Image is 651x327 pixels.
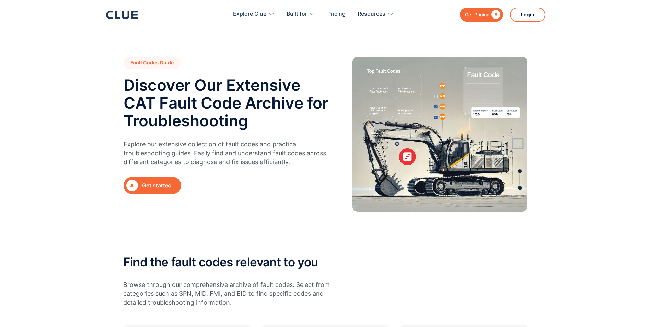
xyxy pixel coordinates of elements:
[358,3,385,25] div: Resources
[124,57,181,69] h1: Fault Codes Guide
[124,140,331,167] p: Explore our extensive collection of fault codes and practical troubleshooting guides. Easily find...
[123,280,331,307] p: Browse through our comprehensive archive of fault codes. Select from categories such as SPN, MID,...
[124,76,335,130] h2: Discover Our Extensive CAT Fault Code Archive for Troubleshooting
[233,3,275,25] div: Explore Clue
[352,57,527,212] img: hero image for caterpillar fault codes
[490,10,500,19] div: 
[126,180,138,191] div: 
[124,177,181,194] a: Get started
[327,3,346,25] a: Pricing
[465,10,490,19] div: Get Pricing
[142,181,178,190] div: Get started
[460,8,503,22] a: Get Pricing
[287,3,315,25] div: Built for
[233,3,266,25] div: Explore Clue
[510,8,545,22] a: Login
[123,255,528,269] h2: Find the fault codes relevant to you
[358,3,394,25] div: Resources
[287,3,307,25] div: Built for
